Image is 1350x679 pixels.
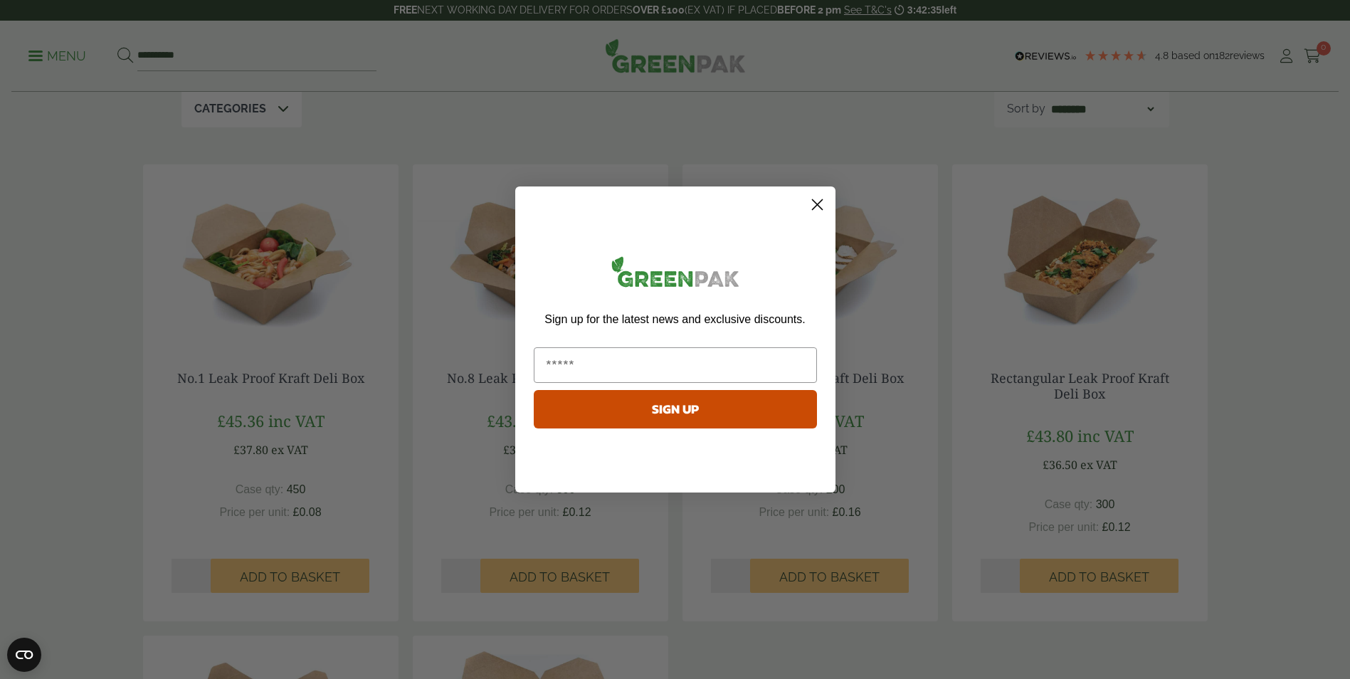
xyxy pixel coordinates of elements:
input: Email [534,347,817,383]
button: SIGN UP [534,390,817,428]
button: Open CMP widget [7,638,41,672]
img: greenpak_logo [534,251,817,298]
span: Sign up for the latest news and exclusive discounts. [544,313,805,325]
button: Close dialog [805,192,830,217]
